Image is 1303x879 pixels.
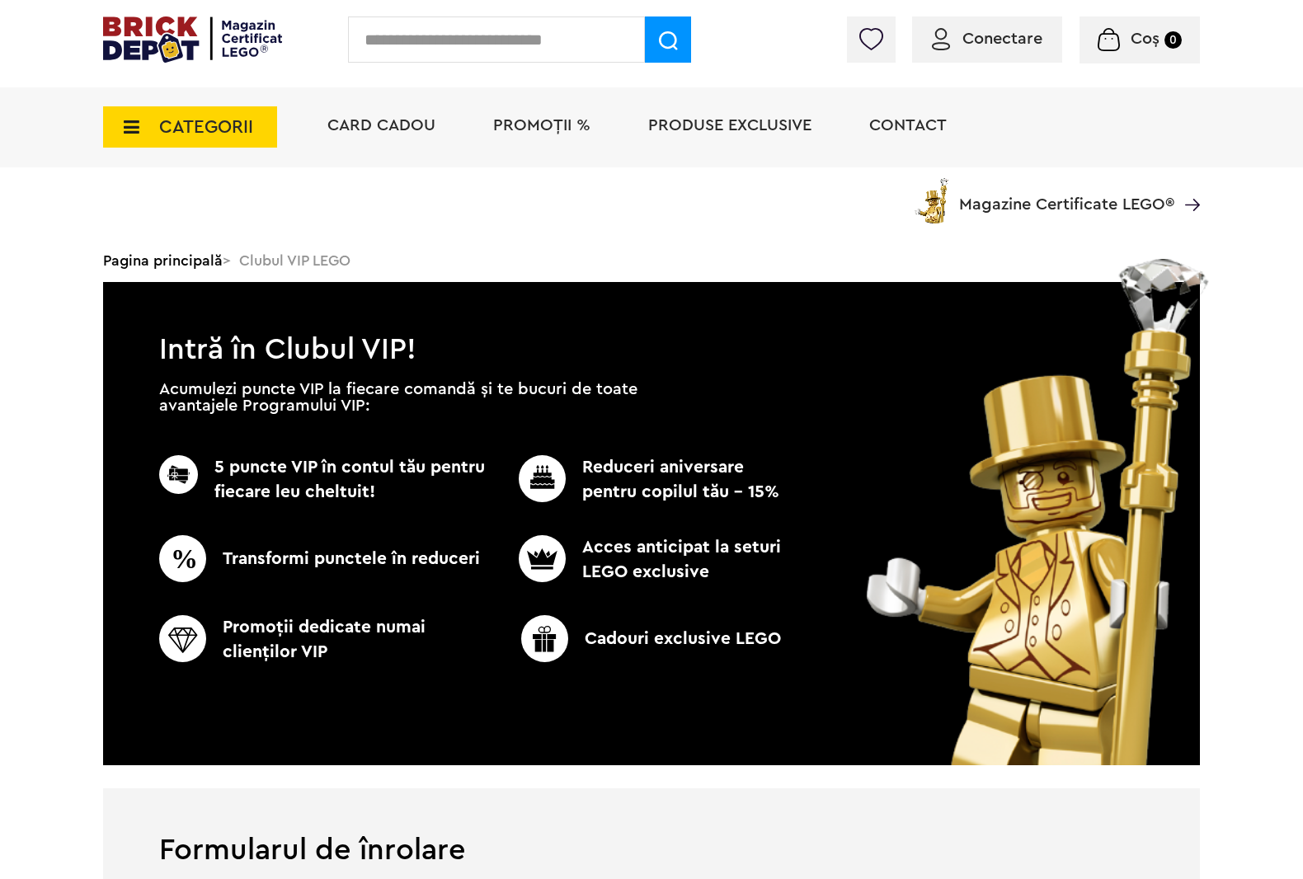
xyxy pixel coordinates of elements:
img: CC_BD_Green_chek_mark [521,615,568,662]
img: CC_BD_Green_chek_mark [159,455,198,494]
img: CC_BD_Green_chek_mark [519,455,566,502]
a: Card Cadou [327,117,435,134]
a: Magazine Certificate LEGO® [1174,175,1200,191]
a: Pagina principală [103,253,223,268]
a: Produse exclusive [648,117,811,134]
a: Conectare [932,31,1042,47]
h1: Formularul de înrolare [103,788,1200,865]
small: 0 [1164,31,1182,49]
p: Acces anticipat la seturi LEGO exclusive [492,535,787,585]
p: Cadouri exclusive LEGO [485,615,817,662]
a: PROMOȚII % [493,117,590,134]
img: CC_BD_Green_chek_mark [159,615,206,662]
p: Reduceri aniversare pentru copilul tău - 15% [492,455,787,505]
h1: Intră în Clubul VIP! [103,282,1200,358]
span: Conectare [962,31,1042,47]
img: CC_BD_Green_chek_mark [519,535,566,582]
img: CC_BD_Green_chek_mark [159,535,206,582]
span: Coș [1131,31,1160,47]
p: Transformi punctele în reduceri [159,535,492,582]
a: Contact [869,117,947,134]
p: 5 puncte VIP în contul tău pentru fiecare leu cheltuit! [159,455,492,505]
span: Magazine Certificate LEGO® [959,175,1174,213]
p: Acumulezi puncte VIP la fiecare comandă și te bucuri de toate avantajele Programului VIP: [159,381,637,414]
div: > Clubul VIP LEGO [103,239,1200,282]
span: CATEGORII [159,118,253,136]
img: vip_page_image [844,259,1234,765]
p: Promoţii dedicate numai clienţilor VIP [159,615,492,665]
